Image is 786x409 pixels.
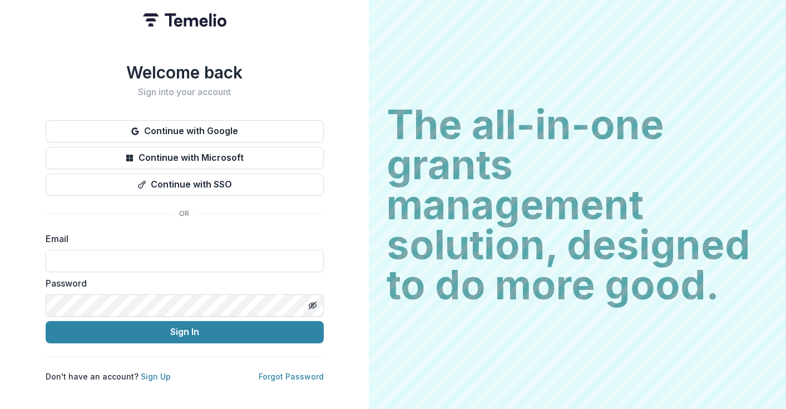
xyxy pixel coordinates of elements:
img: Temelio [143,13,226,27]
label: Email [46,232,317,245]
h1: Welcome back [46,62,324,82]
button: Continue with SSO [46,174,324,196]
label: Password [46,277,317,290]
p: Don't have an account? [46,371,171,382]
h2: Sign into your account [46,87,324,97]
button: Sign In [46,321,324,343]
a: Forgot Password [259,372,324,381]
a: Sign Up [141,372,171,381]
button: Continue with Microsoft [46,147,324,169]
button: Toggle password visibility [304,297,322,314]
button: Continue with Google [46,120,324,142]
